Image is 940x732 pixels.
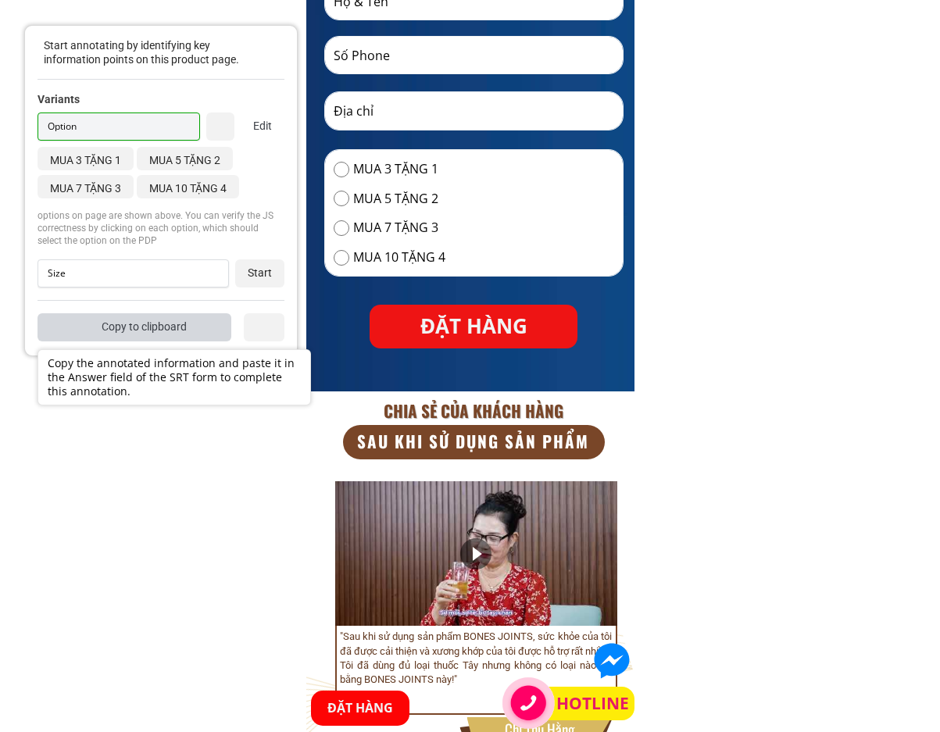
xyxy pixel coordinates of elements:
div: MUA 10 TẶNG 4 [137,175,239,198]
h3: SAU KHI SỬ DỤNG SẢN PHẨM [352,428,595,455]
div: Copy the annotated information and paste it in the Answer field of the SRT form to complete this ... [38,349,311,405]
div: Edit [241,112,284,141]
div: Start [235,259,284,287]
a: HOTLINE [556,691,634,717]
p: ĐẶT HÀNG [311,691,409,726]
input: THIẾU SỐ PHONE [330,37,618,73]
div: options on page are shown above. You can verify the JS correctness by clicking on each option, wh... [38,209,284,247]
span: MUA 7 TẶNG 3 [353,218,445,238]
span: MUA 5 TẶNG 2 [353,189,445,209]
span: MUA 10 TẶNG 4 [353,248,445,268]
div: Size [38,259,229,287]
div: Start annotating by identifying key information points on this product page. [44,38,263,66]
div: Option [48,122,165,131]
div: Delete [206,112,234,141]
p: ĐẶT HÀNG [370,305,577,348]
div: Copy to clipboard [38,313,231,341]
h3: CHIA SẺ CỦA KHÁCH HÀNG [315,399,633,422]
h3: "Sau khi sử dụng sản phẩm BONES JOINTS, sức khỏe của tôi đã được cải thiện và xương khớp của tôi ... [340,630,612,687]
div: MUA 5 TẶNG 2 [137,147,233,170]
div: MUA 3 TẶNG 1 [38,147,134,170]
input: Địa chỉ [330,92,618,130]
div: Option [38,112,200,141]
div: Size [48,269,213,278]
span: MUA 3 TẶNG 1 [353,159,445,180]
div: MUA 7 TẶNG 3 [38,175,134,198]
div: Variants [38,92,80,106]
